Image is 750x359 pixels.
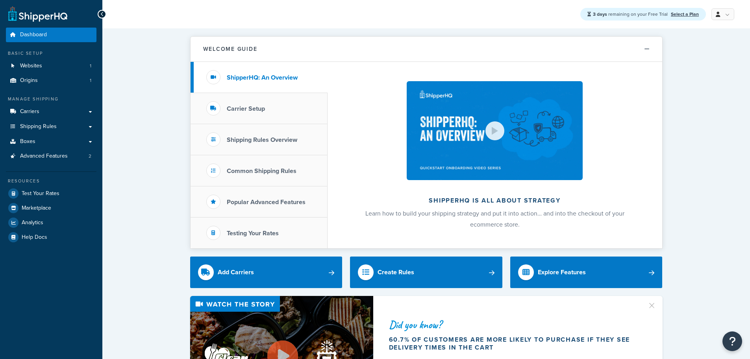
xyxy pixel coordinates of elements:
span: 1 [90,63,91,69]
a: Dashboard [6,28,96,42]
div: Basic Setup [6,50,96,57]
a: Create Rules [350,257,502,288]
span: 1 [90,77,91,84]
span: Marketplace [22,205,51,212]
div: 60.7% of customers are more likely to purchase if they see delivery times in the cart [389,336,638,352]
a: Add Carriers [190,257,343,288]
div: Add Carriers [218,267,254,278]
strong: 3 days [593,11,607,18]
li: Websites [6,59,96,73]
a: Explore Features [510,257,663,288]
span: Analytics [22,219,43,226]
li: Advanced Features [6,149,96,164]
a: Marketplace [6,201,96,215]
h3: Testing Your Rates [227,230,279,237]
span: Help Docs [22,234,47,241]
a: Test Your Rates [6,186,96,201]
div: Explore Features [538,267,586,278]
span: Shipping Rules [20,123,57,130]
span: Origins [20,77,38,84]
div: Manage Shipping [6,96,96,102]
div: Create Rules [378,267,414,278]
span: remaining on your Free Trial [593,11,669,18]
span: Test Your Rates [22,190,59,197]
span: Carriers [20,108,39,115]
a: Analytics [6,216,96,230]
a: Shipping Rules [6,119,96,134]
h2: ShipperHQ is all about strategy [348,197,641,204]
a: Select a Plan [671,11,699,18]
a: Carriers [6,104,96,119]
h3: ShipperHQ: An Overview [227,74,298,81]
span: Dashboard [20,32,47,38]
button: Open Resource Center [722,331,742,351]
a: Advanced Features2 [6,149,96,164]
div: Did you know? [389,319,638,330]
h3: Common Shipping Rules [227,167,296,175]
h3: Shipping Rules Overview [227,136,297,143]
span: 2 [89,153,91,160]
a: Boxes [6,134,96,149]
span: Websites [20,63,42,69]
a: Help Docs [6,230,96,244]
button: Welcome Guide [191,37,662,62]
span: Boxes [20,138,35,145]
li: Origins [6,73,96,88]
h3: Carrier Setup [227,105,265,112]
a: Origins1 [6,73,96,88]
span: Advanced Features [20,153,68,160]
div: Resources [6,178,96,184]
h3: Popular Advanced Features [227,199,306,206]
a: Websites1 [6,59,96,73]
h2: Welcome Guide [203,46,257,52]
span: Learn how to build your shipping strategy and put it into action… and into the checkout of your e... [365,209,624,229]
img: ShipperHQ is all about strategy [407,81,582,180]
